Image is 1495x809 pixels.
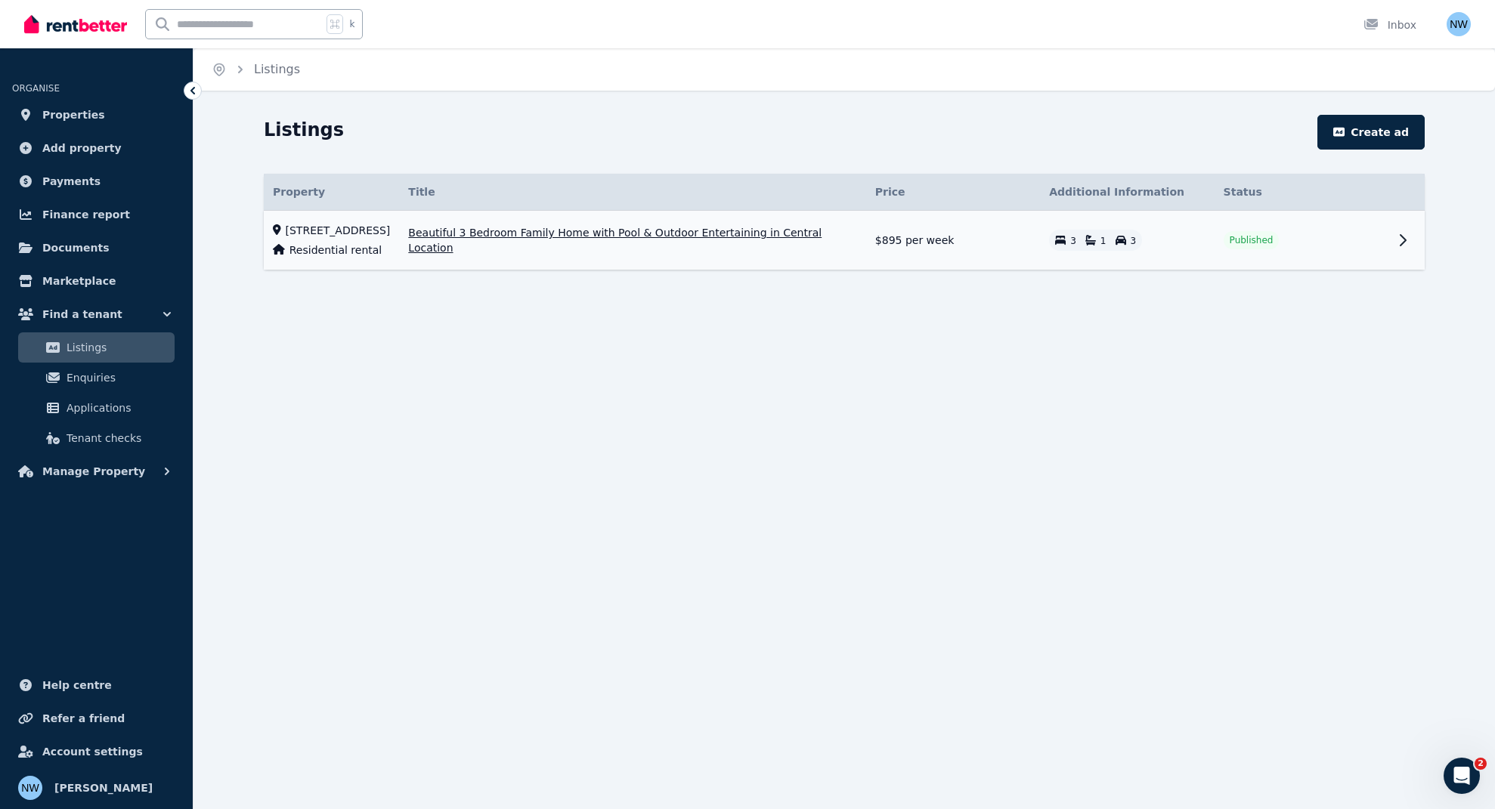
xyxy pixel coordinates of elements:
a: Finance report [12,199,181,230]
span: Enquiries [67,369,169,387]
div: Inbox [1363,17,1416,32]
span: 1 [1100,236,1107,246]
nav: Breadcrumb [193,48,318,91]
a: Tenant checks [18,423,175,453]
a: Refer a friend [12,703,181,733]
img: RentBetter [24,13,127,36]
span: Beautiful 3 Bedroom Family Home with Pool & Outdoor Entertaining in Central Location [408,225,857,255]
span: Finance report [42,205,130,224]
span: 3 [1070,236,1076,246]
a: Listings [18,332,175,363]
a: Enquiries [18,363,175,393]
span: ORGANISE [12,83,60,94]
td: $895 per week [866,211,1040,270]
span: [PERSON_NAME] [54,779,153,797]
iframe: Intercom live chat [1444,758,1480,794]
button: Manage Property [12,456,181,486]
span: 2 [1475,758,1487,770]
a: Help centre [12,670,181,700]
span: Help centre [42,676,112,694]
th: Property [264,174,399,211]
span: Published [1230,234,1274,246]
a: Applications [18,393,175,423]
th: Status [1215,174,1388,211]
a: Marketplace [12,266,181,296]
span: Manage Property [42,462,145,480]
a: Add property [12,133,181,163]
span: Marketplace [42,272,116,290]
span: Find a tenant [42,305,122,323]
span: Title [408,184,435,199]
img: Nicole Welch [1447,12,1471,36]
th: Price [866,174,1040,211]
img: Nicole Welch [18,776,42,800]
span: [STREET_ADDRESS] [286,223,391,238]
span: Refer a friend [42,709,125,727]
h1: Listings [264,118,344,142]
span: Listings [67,338,169,357]
span: 3 [1131,236,1137,246]
button: Find a tenant [12,299,181,329]
span: Tenant checks [67,429,169,447]
button: Create ad [1317,115,1425,150]
a: Payments [12,166,181,196]
span: k [349,18,354,30]
span: Residential rental [289,242,382,258]
span: Account settings [42,743,143,761]
a: Properties [12,100,181,130]
span: Add property [42,139,122,157]
span: Applications [67,399,169,417]
tr: [STREET_ADDRESS]Residential rentalBeautiful 3 Bedroom Family Home with Pool & Outdoor Entertainin... [264,211,1425,270]
span: Properties [42,106,105,124]
span: Listings [254,60,300,79]
a: Documents [12,233,181,263]
span: Documents [42,239,110,257]
span: Payments [42,172,101,190]
a: Account settings [12,736,181,767]
th: Additional Information [1040,174,1214,211]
